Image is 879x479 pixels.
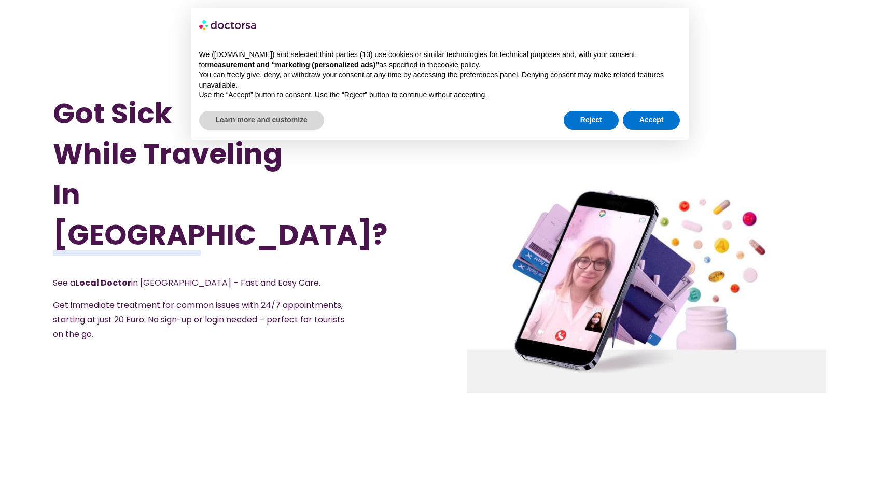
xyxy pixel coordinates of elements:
strong: Local Doctor [75,277,131,289]
button: Learn more and customize [199,111,324,130]
p: Use the “Accept” button to consent. Use the “Reject” button to continue without accepting. [199,90,680,101]
span: Get immediate treatment for common issues with 24/7 appointments, starting at just 20 Euro. No si... [53,299,345,340]
button: Reject [564,111,619,130]
p: We ([DOMAIN_NAME]) and selected third parties (13) use cookies or similar technologies for techni... [199,50,680,70]
span: See a in [GEOGRAPHIC_DATA] – Fast and Easy Care. [53,277,320,289]
strong: measurement and “marketing (personalized ads)” [207,61,379,69]
h1: Got Sick While Traveling In [GEOGRAPHIC_DATA]? [53,93,382,255]
img: logo [199,17,257,33]
button: Accept [623,111,680,130]
p: You can freely give, deny, or withdraw your consent at any time by accessing the preferences pane... [199,70,680,90]
a: cookie policy [437,61,478,69]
